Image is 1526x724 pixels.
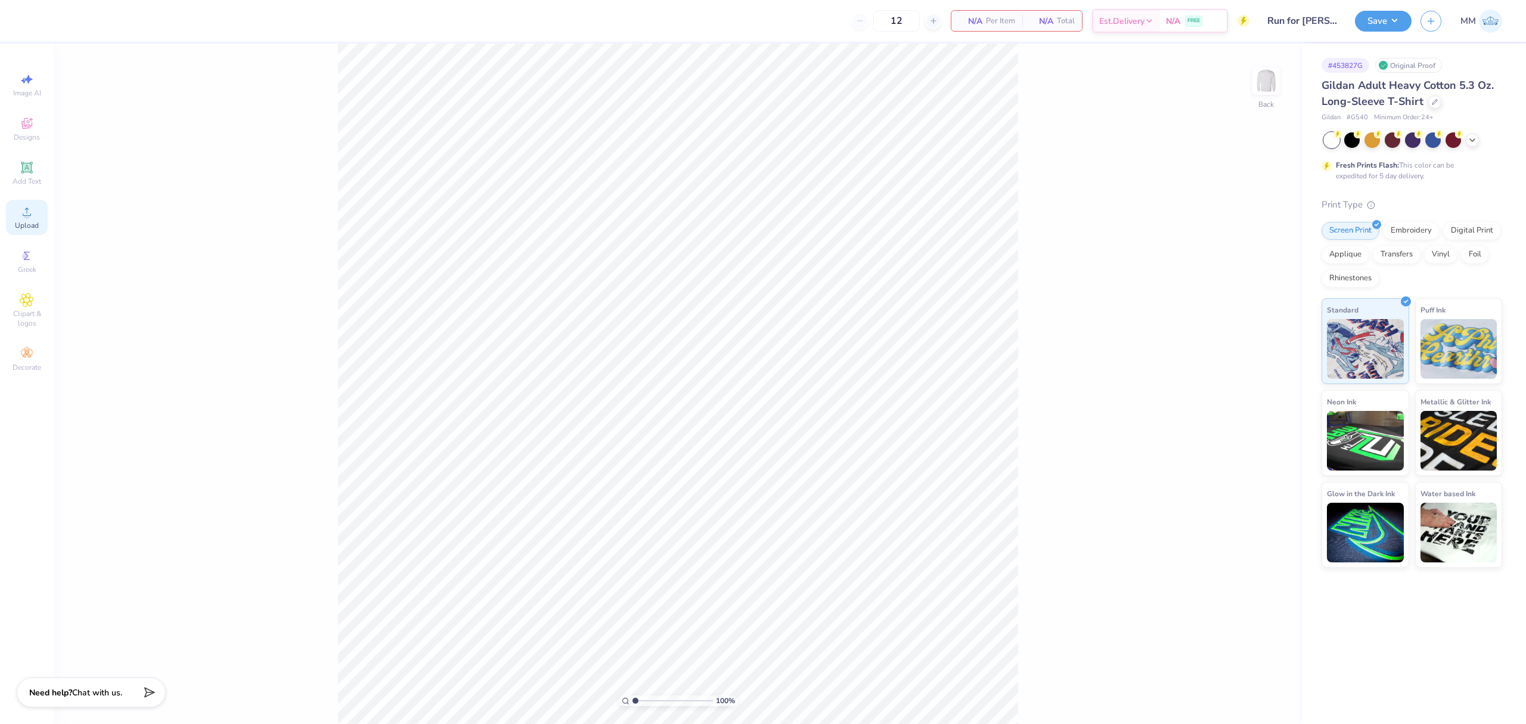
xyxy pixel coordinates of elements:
[1420,319,1497,379] img: Puff Ink
[1322,270,1379,287] div: Rhinestones
[1258,99,1274,110] div: Back
[1355,11,1412,32] button: Save
[1420,411,1497,471] img: Metallic & Glitter Ink
[1383,222,1440,240] div: Embroidery
[1336,160,1399,170] strong: Fresh Prints Flash:
[14,132,40,142] span: Designs
[716,695,735,706] span: 100 %
[1258,9,1346,33] input: Untitled Design
[1322,58,1369,73] div: # 453827G
[13,363,41,372] span: Decorate
[1327,395,1356,408] span: Neon Ink
[1057,15,1075,27] span: Total
[1375,58,1442,73] div: Original Proof
[1347,113,1368,123] span: # G540
[72,687,122,698] span: Chat with us.
[18,265,36,274] span: Greek
[873,10,920,32] input: – –
[1443,222,1501,240] div: Digital Print
[1327,411,1404,471] img: Neon Ink
[1460,14,1476,28] span: MM
[1327,304,1358,316] span: Standard
[1322,78,1494,109] span: Gildan Adult Heavy Cotton 5.3 Oz. Long-Sleeve T-Shirt
[1029,15,1053,27] span: N/A
[1322,113,1341,123] span: Gildan
[1327,319,1404,379] img: Standard
[13,177,41,186] span: Add Text
[1322,222,1379,240] div: Screen Print
[1373,246,1420,264] div: Transfers
[1461,246,1489,264] div: Foil
[1479,10,1502,33] img: Mariah Myssa Salurio
[1327,503,1404,562] img: Glow in the Dark Ink
[1460,10,1502,33] a: MM
[959,15,982,27] span: N/A
[1374,113,1434,123] span: Minimum Order: 24 +
[1420,487,1475,500] span: Water based Ink
[1327,487,1395,500] span: Glow in the Dark Ink
[29,687,72,698] strong: Need help?
[1420,503,1497,562] img: Water based Ink
[1420,304,1446,316] span: Puff Ink
[1424,246,1457,264] div: Vinyl
[1420,395,1491,408] span: Metallic & Glitter Ink
[1322,246,1369,264] div: Applique
[15,221,39,230] span: Upload
[1254,69,1278,93] img: Back
[1166,15,1180,27] span: N/A
[13,88,41,98] span: Image AI
[986,15,1015,27] span: Per Item
[1322,198,1502,212] div: Print Type
[1336,160,1482,181] div: This color can be expedited for 5 day delivery.
[6,309,48,328] span: Clipart & logos
[1187,17,1200,25] span: FREE
[1099,15,1144,27] span: Est. Delivery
